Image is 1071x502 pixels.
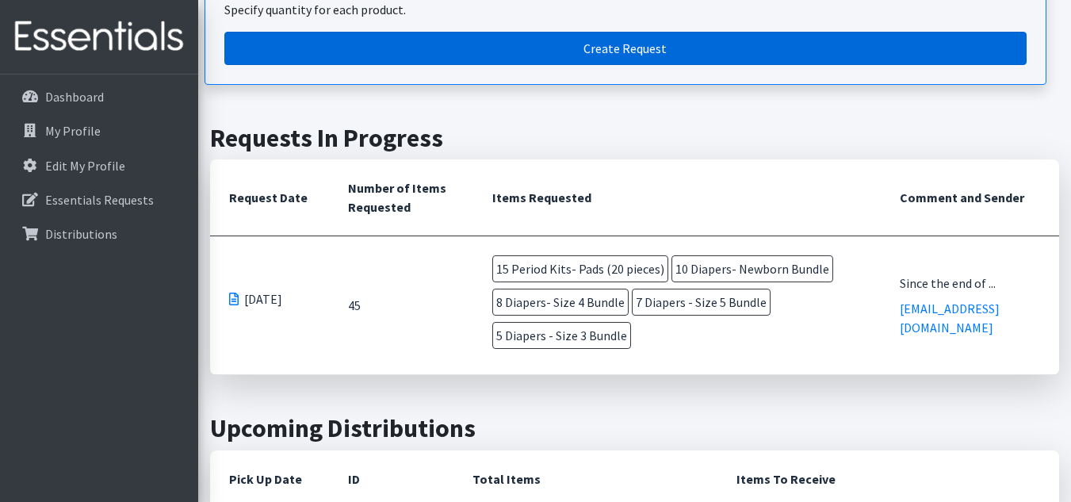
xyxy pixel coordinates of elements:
[45,192,154,208] p: Essentials Requests
[473,159,880,236] th: Items Requested
[45,226,117,242] p: Distributions
[632,289,771,316] span: 7 Diapers - Size 5 Bundle
[6,184,192,216] a: Essentials Requests
[45,123,101,139] p: My Profile
[244,289,282,308] span: [DATE]
[6,115,192,147] a: My Profile
[492,289,629,316] span: 8 Diapers- Size 4 Bundle
[900,301,1000,335] a: [EMAIL_ADDRESS][DOMAIN_NAME]
[45,89,104,105] p: Dashboard
[6,218,192,250] a: Distributions
[224,32,1027,65] a: Create a request by quantity
[881,159,1059,236] th: Comment and Sender
[900,274,1040,293] div: Since the end of ...
[6,81,192,113] a: Dashboard
[329,236,473,375] td: 45
[329,159,473,236] th: Number of Items Requested
[492,322,631,349] span: 5 Diapers - Size 3 Bundle
[210,123,1059,153] h2: Requests In Progress
[210,413,1059,443] h2: Upcoming Distributions
[6,150,192,182] a: Edit My Profile
[492,255,668,282] span: 15 Period Kits- Pads (20 pieces)
[671,255,833,282] span: 10 Diapers- Newborn Bundle
[210,159,329,236] th: Request Date
[6,10,192,63] img: HumanEssentials
[45,158,125,174] p: Edit My Profile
